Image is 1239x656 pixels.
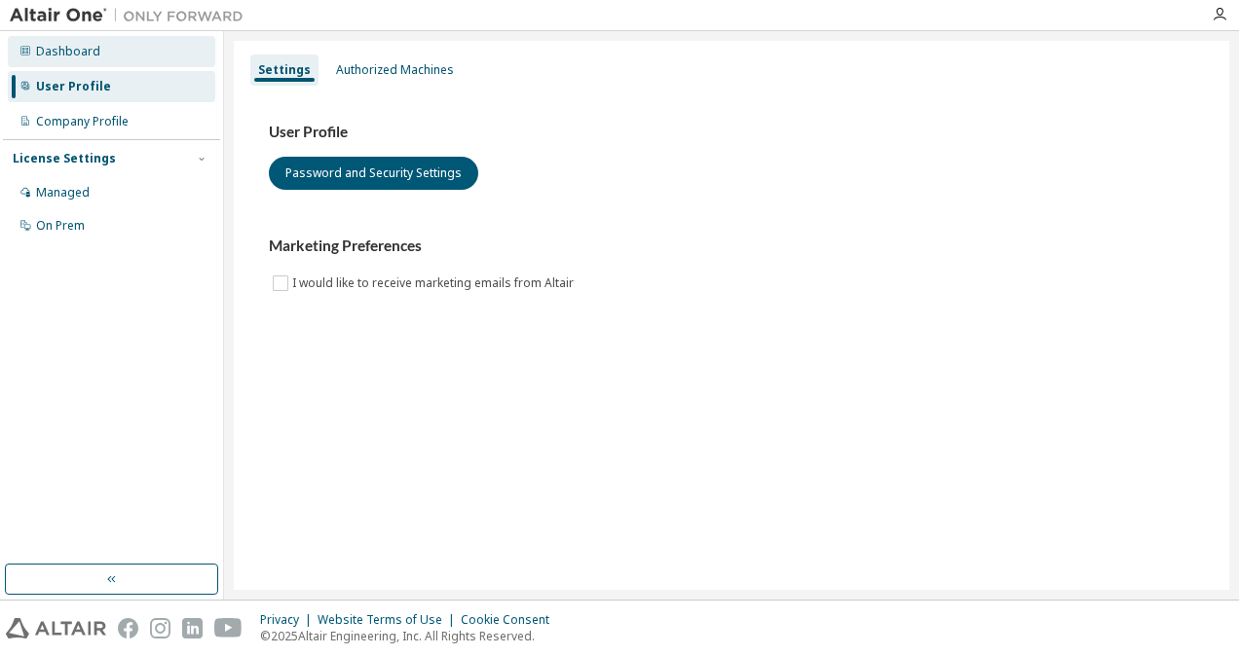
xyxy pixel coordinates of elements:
[269,237,1194,256] h3: Marketing Preferences
[36,114,129,129] div: Company Profile
[6,618,106,638] img: altair_logo.svg
[260,628,561,644] p: © 2025 Altair Engineering, Inc. All Rights Reserved.
[269,123,1194,142] h3: User Profile
[461,612,561,628] div: Cookie Consent
[258,62,311,78] div: Settings
[214,618,243,638] img: youtube.svg
[13,151,116,166] div: License Settings
[10,6,253,25] img: Altair One
[336,62,454,78] div: Authorized Machines
[36,44,100,59] div: Dashboard
[292,272,578,295] label: I would like to receive marketing emails from Altair
[182,618,203,638] img: linkedin.svg
[36,79,111,94] div: User Profile
[150,618,170,638] img: instagram.svg
[36,218,85,234] div: On Prem
[269,157,478,190] button: Password and Security Settings
[260,612,318,628] div: Privacy
[36,185,90,200] div: Managed
[318,612,461,628] div: Website Terms of Use
[118,618,138,638] img: facebook.svg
